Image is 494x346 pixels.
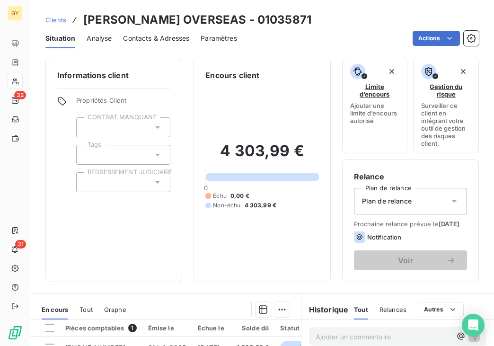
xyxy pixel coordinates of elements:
[379,306,406,313] span: Relances
[236,324,269,332] div: Solde dû
[301,304,349,315] h6: Historique
[367,233,402,241] span: Notification
[354,250,467,270] button: Voir
[205,70,259,81] h6: Encours client
[87,34,112,43] span: Analyse
[439,220,460,228] span: [DATE]
[462,314,485,337] div: Open Intercom Messenger
[83,11,311,28] h3: [PERSON_NAME] OVERSEAS - 01035871
[230,192,249,200] span: 0,00 €
[421,83,471,98] span: Gestion du risque
[213,192,227,200] span: Échu
[413,31,460,46] button: Actions
[84,123,92,132] input: Ajouter une valeur
[128,324,137,332] span: 1
[204,184,208,192] span: 0
[65,324,137,332] div: Pièces comptables
[123,34,189,43] span: Contacts & Adresses
[84,151,92,159] input: Ajouter une valeur
[350,102,400,124] span: Ajouter une limite d’encours autorisé
[8,325,23,340] img: Logo LeanPay
[350,83,400,98] span: Limite d’encours
[213,201,240,210] span: Non-échu
[84,178,92,186] input: Ajouter une valeur
[362,196,412,206] span: Plan de relance
[76,97,170,110] span: Propriétés Client
[201,34,237,43] span: Paramètres
[15,240,26,248] span: 31
[42,306,68,313] span: En cours
[198,324,224,332] div: Échue le
[79,306,93,313] span: Tout
[45,16,66,24] span: Clients
[148,324,186,332] div: Émise le
[104,306,126,313] span: Graphe
[354,220,467,228] span: Prochaine relance prévue le
[354,171,467,182] h6: Relance
[45,34,75,43] span: Situation
[8,6,23,21] div: GY
[413,58,479,153] button: Gestion du risqueSurveiller ce client en intégrant votre outil de gestion des risques client.
[365,257,446,264] span: Voir
[418,302,464,317] button: Autres
[245,201,277,210] span: 4 303,99 €
[342,58,408,153] button: Limite d’encoursAjouter une limite d’encours autorisé
[354,306,368,313] span: Tout
[57,70,170,81] h6: Informations client
[280,324,321,332] div: Statut
[421,102,471,147] span: Surveiller ce client en intégrant votre outil de gestion des risques client.
[205,142,318,170] h2: 4 303,99 €
[45,15,66,25] a: Clients
[14,91,26,99] span: 32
